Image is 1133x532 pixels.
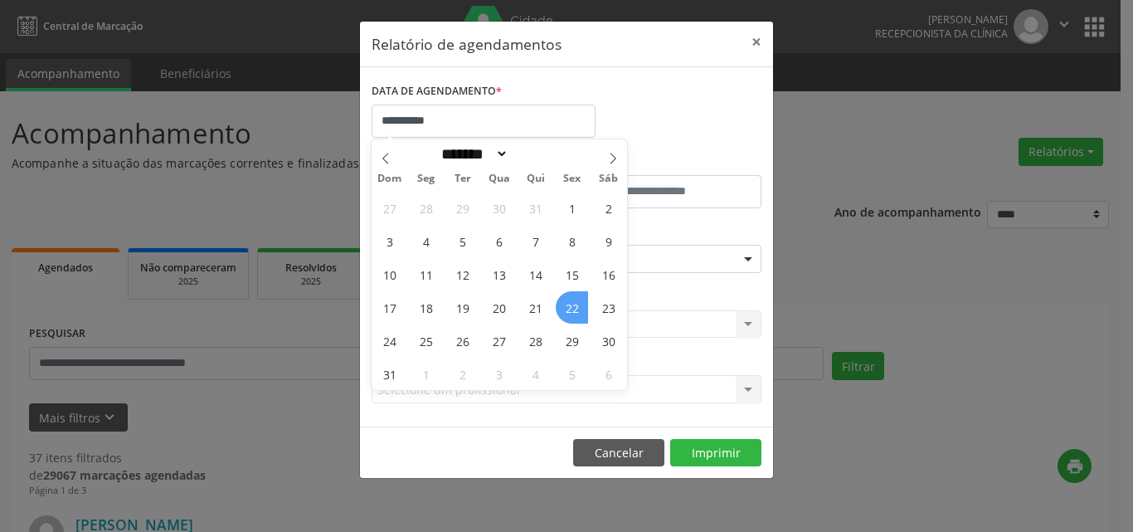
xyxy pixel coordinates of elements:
span: Agosto 31, 2025 [373,358,406,390]
span: Qua [481,173,518,184]
button: Close [740,22,773,62]
span: Setembro 4, 2025 [519,358,552,390]
span: Agosto 30, 2025 [592,325,625,357]
span: Agosto 8, 2025 [556,225,588,257]
span: Agosto 17, 2025 [373,291,406,324]
span: Agosto 14, 2025 [519,258,552,290]
span: Ter [445,173,481,184]
span: Qui [518,173,554,184]
span: Agosto 3, 2025 [373,225,406,257]
span: Julho 30, 2025 [483,192,515,224]
span: Sáb [591,173,627,184]
span: Setembro 2, 2025 [446,358,479,390]
span: Agosto 23, 2025 [592,291,625,324]
span: Seg [408,173,445,184]
span: Dom [372,173,408,184]
label: ATÉ [571,149,761,175]
span: Agosto 24, 2025 [373,325,406,357]
span: Agosto 29, 2025 [556,325,588,357]
span: Julho 31, 2025 [519,192,552,224]
span: Agosto 25, 2025 [410,325,442,357]
span: Agosto 28, 2025 [519,325,552,357]
span: Julho 28, 2025 [410,192,442,224]
span: Agosto 15, 2025 [556,258,588,290]
span: Julho 27, 2025 [373,192,406,224]
button: Cancelar [573,439,664,467]
h5: Relatório de agendamentos [372,33,562,55]
span: Agosto 9, 2025 [592,225,625,257]
span: Agosto 12, 2025 [446,258,479,290]
span: Agosto 7, 2025 [519,225,552,257]
span: Agosto 20, 2025 [483,291,515,324]
span: Agosto 11, 2025 [410,258,442,290]
label: DATA DE AGENDAMENTO [372,79,502,105]
span: Agosto 2, 2025 [592,192,625,224]
span: Agosto 27, 2025 [483,325,515,357]
span: Agosto 21, 2025 [519,291,552,324]
span: Agosto 22, 2025 [556,291,588,324]
span: Agosto 10, 2025 [373,258,406,290]
span: Julho 29, 2025 [446,192,479,224]
span: Agosto 18, 2025 [410,291,442,324]
button: Imprimir [670,439,761,467]
span: Agosto 26, 2025 [446,325,479,357]
span: Sex [554,173,591,184]
span: Agosto 19, 2025 [446,291,479,324]
span: Agosto 4, 2025 [410,225,442,257]
span: Setembro 5, 2025 [556,358,588,390]
span: Setembro 3, 2025 [483,358,515,390]
select: Month [435,145,508,163]
input: Year [508,145,563,163]
span: Setembro 6, 2025 [592,358,625,390]
span: Agosto 1, 2025 [556,192,588,224]
span: Setembro 1, 2025 [410,358,442,390]
span: Agosto 13, 2025 [483,258,515,290]
span: Agosto 16, 2025 [592,258,625,290]
span: Agosto 5, 2025 [446,225,479,257]
span: Agosto 6, 2025 [483,225,515,257]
